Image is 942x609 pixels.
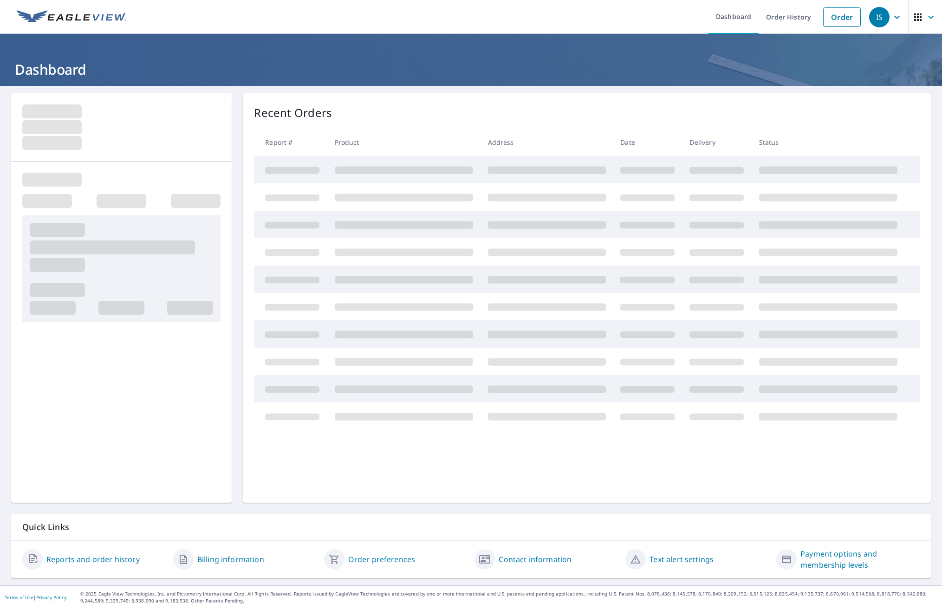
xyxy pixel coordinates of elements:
a: Contact information [499,554,572,565]
p: | [5,595,66,600]
th: Status [752,129,905,156]
a: Order preferences [348,554,416,565]
th: Delivery [682,129,751,156]
div: IS [869,7,890,27]
a: Text alert settings [650,554,714,565]
a: Privacy Policy [36,594,66,601]
a: Payment options and membership levels [800,548,920,570]
img: EV Logo [17,10,126,24]
a: Reports and order history [46,554,140,565]
th: Product [327,129,481,156]
p: © 2025 Eagle View Technologies, Inc. and Pictometry International Corp. All Rights Reserved. Repo... [80,590,937,604]
p: Quick Links [22,521,920,533]
a: Order [823,7,861,27]
a: Terms of Use [5,594,33,601]
th: Address [481,129,613,156]
a: Billing information [197,554,264,565]
th: Report # [254,129,327,156]
h1: Dashboard [11,60,931,79]
p: Recent Orders [254,104,332,121]
th: Date [613,129,682,156]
